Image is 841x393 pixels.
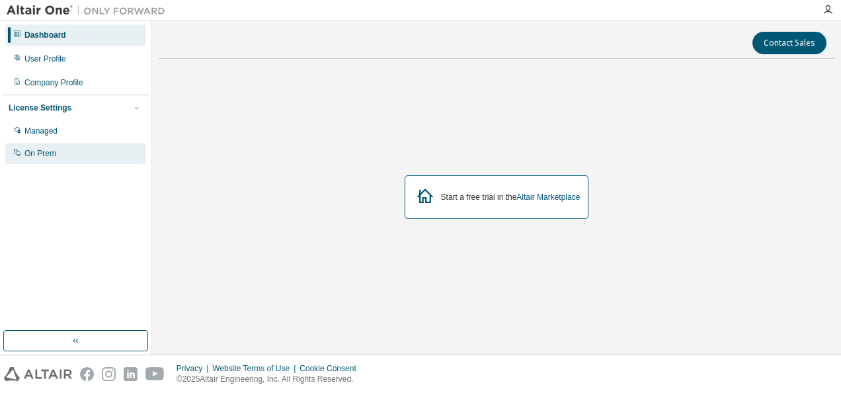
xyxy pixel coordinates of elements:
div: License Settings [9,103,71,113]
div: On Prem [24,148,56,159]
div: User Profile [24,54,66,64]
img: Altair One [7,4,172,17]
div: Website Terms of Use [212,363,300,374]
div: Dashboard [24,30,66,40]
img: linkedin.svg [124,367,138,381]
div: Cookie Consent [300,363,364,374]
img: instagram.svg [102,367,116,381]
p: © 2025 Altair Engineering, Inc. All Rights Reserved. [177,374,364,385]
div: Managed [24,126,58,136]
div: Privacy [177,363,212,374]
img: altair_logo.svg [4,367,72,381]
div: Start a free trial in the [441,192,581,202]
button: Contact Sales [752,32,826,54]
img: facebook.svg [80,367,94,381]
img: youtube.svg [145,367,165,381]
a: Altair Marketplace [516,193,580,202]
div: Company Profile [24,77,83,88]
